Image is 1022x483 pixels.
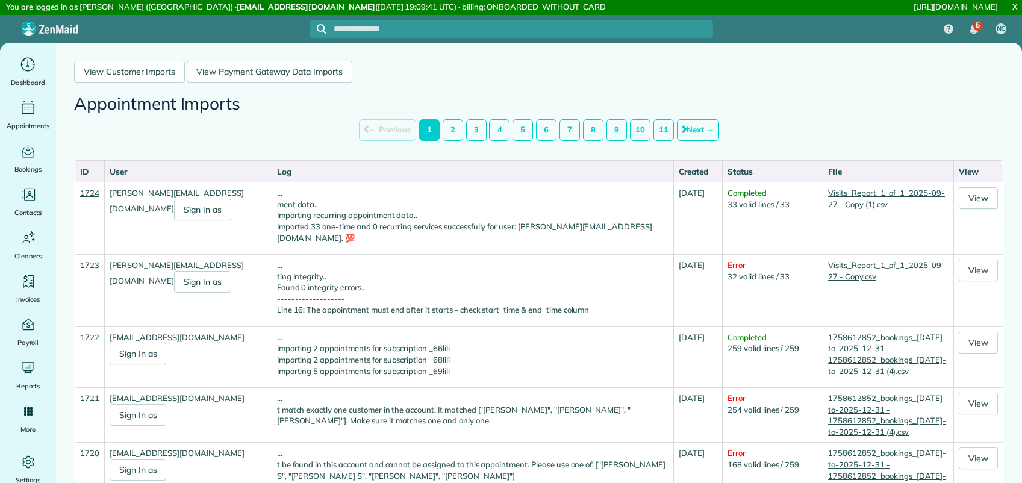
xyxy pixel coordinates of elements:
[728,271,818,282] div: 32 valid lines / 33
[583,119,603,141] a: Page 8
[277,343,668,376] p: Importing 2 appointments for subscription _66lili Importing 2 appointments for subscription _68li...
[317,24,326,34] svg: Focus search
[673,161,722,182] th: Created
[959,447,998,469] a: View
[5,98,51,132] a: Appointments
[11,76,45,89] span: Dashboard
[272,161,673,182] th: Log
[5,358,51,392] a: Reports
[74,61,185,83] a: View Customer Imports
[277,199,668,243] p: ment data.. Importing recurring appointment data.. Imported 33 one-time and 0 recurring services ...
[174,271,231,293] a: Sign In as
[5,185,51,219] a: Contacts
[104,254,272,326] td: [PERSON_NAME][EMAIL_ADDRESS][DOMAIN_NAME]
[728,260,746,270] span: Error
[277,404,668,426] p: t match exactly one customer in the account. It matched ["[PERSON_NAME]", "[PERSON_NAME]", "[PERS...
[606,119,627,141] a: Page 9
[953,161,1003,182] th: View
[5,315,51,349] a: Payroll
[728,199,818,210] div: 33 valid lines / 33
[16,293,40,305] span: Invoices
[277,271,668,316] p: ting Integrity.. Found 0 integrity errors.. ------------------- Line 16: The appointment must end...
[419,119,440,141] em: Page 1
[934,15,1022,43] nav: Main
[5,228,51,262] a: Cleaners
[828,187,949,210] a: Visits_Report_1_of_1_2025-09-27 - Copy (1).csv
[80,188,99,198] a: 1724
[277,459,668,481] p: t be found in this account and cannot be assigned to this appointment. Please use one of: ["[PERS...
[959,260,998,281] a: View
[976,20,980,30] span: 5
[5,272,51,305] a: Invoices
[653,119,674,141] a: Page 11
[104,161,272,182] th: User
[74,119,1004,142] div: Pagination
[536,119,556,141] a: Page 6
[959,393,998,414] a: View
[104,182,272,254] td: [PERSON_NAME][EMAIL_ADDRESS][DOMAIN_NAME]
[272,254,673,326] td: ...
[728,343,818,354] div: 259 valid lines / 259
[673,326,722,387] td: [DATE]
[828,260,949,282] a: Visits_Report_1_of_1_2025-09-27 - Copy.csv
[7,120,50,132] span: Appointments
[110,404,167,426] a: Sign In as
[187,61,352,83] a: View Payment Gateway Data Imports
[74,95,1004,113] h2: Appointment Imports
[5,55,51,89] a: Dashboard
[728,188,767,198] span: Completed
[272,182,673,254] td: ...
[489,119,509,141] a: Page 4
[14,250,42,262] span: Cleaners
[673,254,722,326] td: [DATE]
[310,24,326,34] button: Focus search
[728,393,746,403] span: Error
[828,332,949,376] a: 1758612852_bookings_[DATE]-to-2025-12-31 - 1758612852_bookings_[DATE]-to-2025-12-31 (4).csv
[80,260,99,270] a: 1723
[559,119,580,141] a: Page 7
[75,161,104,182] th: ID
[80,332,99,342] a: 1722
[823,161,953,182] th: File
[174,199,231,220] a: Sign In as
[14,207,42,219] span: Contacts
[828,393,949,437] a: 1758612852_bookings_[DATE]-to-2025-12-31 - 1758612852_bookings_[DATE]-to-2025-12-31 (4).csv
[16,380,40,392] span: Reports
[677,119,719,141] a: Next →
[466,119,487,141] a: Page 3
[443,119,463,141] a: Page 2
[961,16,986,43] div: 5 unread notifications
[5,142,51,175] a: Bookings
[959,187,998,209] a: View
[20,423,36,435] span: More
[80,448,99,458] a: 1720
[728,404,818,416] div: 254 valid lines / 259
[997,24,1006,34] span: NC
[959,332,998,354] a: View
[513,119,533,141] a: Page 5
[630,119,650,141] a: Page 10
[110,459,167,481] a: Sign In as
[104,387,272,442] td: [EMAIL_ADDRESS][DOMAIN_NAME]
[914,2,998,11] a: [URL][DOMAIN_NAME]
[17,337,39,349] span: Payroll
[272,326,673,387] td: ...
[728,448,746,458] span: Error
[80,393,99,403] a: 1721
[728,332,767,342] span: Completed
[14,163,42,175] span: Bookings
[237,2,375,11] strong: [EMAIL_ADDRESS][DOMAIN_NAME]
[104,326,272,387] td: [EMAIL_ADDRESS][DOMAIN_NAME]
[110,343,167,364] a: Sign In as
[272,387,673,442] td: ...
[728,459,818,470] div: 168 valid lines / 259
[722,161,823,182] th: Status
[359,119,416,141] span: ← Previous
[673,182,722,254] td: [DATE]
[673,387,722,442] td: [DATE]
